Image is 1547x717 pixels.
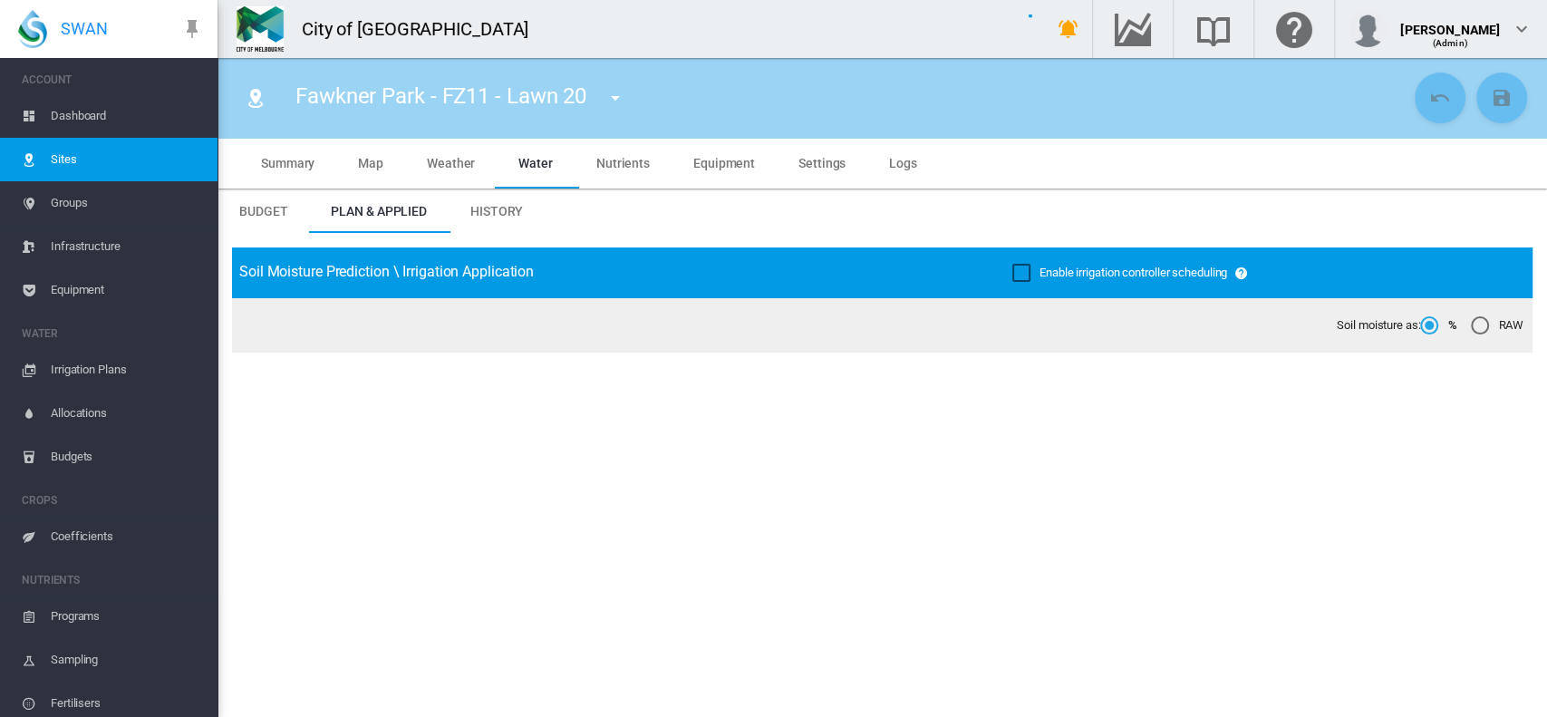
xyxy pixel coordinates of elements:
[1012,265,1227,282] md-checkbox: Enable irrigation controller scheduling
[22,319,203,348] span: WATER
[1491,87,1513,109] md-icon: icon-content-save
[51,595,203,638] span: Programs
[1429,87,1451,109] md-icon: icon-undo
[51,638,203,682] span: Sampling
[22,65,203,94] span: ACCOUNT
[693,156,755,170] span: Equipment
[239,204,287,218] span: Budget
[1058,18,1079,40] md-icon: icon-bell-ring
[22,566,203,595] span: NUTRIENTS
[1050,11,1087,47] button: icon-bell-ring
[237,80,274,116] button: Click to go to list of Sites
[1433,38,1468,48] span: (Admin)
[1400,14,1500,32] div: [PERSON_NAME]
[596,156,650,170] span: Nutrients
[798,156,846,170] span: Settings
[1476,73,1527,123] button: Save Changes
[239,263,534,280] span: Soil Moisture Prediction \ Irrigation Application
[237,6,284,52] img: Z
[295,83,586,109] span: Fawkner Park - FZ11 - Lawn 20
[1039,266,1227,279] span: Enable irrigation controller scheduling
[302,16,546,42] div: City of [GEOGRAPHIC_DATA]
[1415,73,1465,123] button: Cancel Changes
[1471,317,1523,334] md-radio-button: RAW
[245,87,266,109] md-icon: icon-map-marker-radius
[51,181,203,225] span: Groups
[889,156,917,170] span: Logs
[604,87,626,109] md-icon: icon-menu-down
[51,138,203,181] span: Sites
[1420,317,1456,334] md-radio-button: %
[597,80,633,116] button: icon-menu-down
[261,156,314,170] span: Summary
[1111,18,1155,40] md-icon: Go to the Data Hub
[51,348,203,392] span: Irrigation Plans
[470,204,523,218] span: History
[358,156,383,170] span: Map
[427,156,475,170] span: Weather
[22,486,203,515] span: CROPS
[51,435,203,479] span: Budgets
[1272,18,1316,40] md-icon: Click here for help
[181,18,203,40] md-icon: icon-pin
[51,392,203,435] span: Allocations
[1349,11,1386,47] img: profile.jpg
[51,268,203,312] span: Equipment
[331,204,427,218] span: Plan & Applied
[518,156,553,170] span: Water
[61,17,108,40] span: SWAN
[18,10,47,48] img: SWAN-Landscape-Logo-Colour-drop.png
[1511,18,1532,40] md-icon: icon-chevron-down
[1337,317,1420,334] span: Soil moisture as:
[51,225,203,268] span: Infrastructure
[51,94,203,138] span: Dashboard
[51,515,203,558] span: Coefficients
[1192,18,1235,40] md-icon: Search the knowledge base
